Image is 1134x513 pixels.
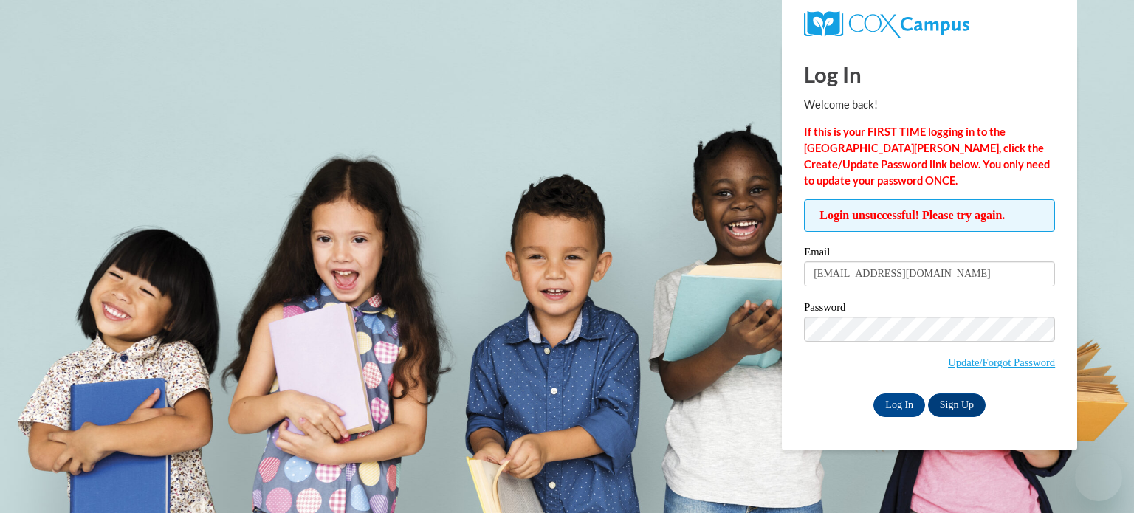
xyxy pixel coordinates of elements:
[873,393,925,417] input: Log In
[948,357,1055,368] a: Update/Forgot Password
[804,125,1050,187] strong: If this is your FIRST TIME logging in to the [GEOGRAPHIC_DATA][PERSON_NAME], click the Create/Upd...
[1075,454,1122,501] iframe: Button to launch messaging window
[804,97,1055,113] p: Welcome back!
[804,302,1055,317] label: Password
[928,393,986,417] a: Sign Up
[804,247,1055,261] label: Email
[804,11,1055,38] a: COX Campus
[804,199,1055,232] span: Login unsuccessful! Please try again.
[804,59,1055,89] h1: Log In
[804,11,969,38] img: COX Campus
